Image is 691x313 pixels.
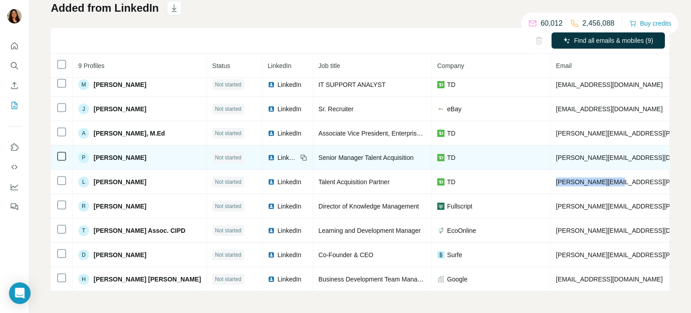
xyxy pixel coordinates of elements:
img: company-logo [437,227,444,234]
img: company-logo [437,203,444,210]
span: Status [212,62,230,69]
span: LinkedIn [278,202,301,211]
span: TD [447,80,456,89]
span: Not started [215,178,242,186]
button: Search [7,58,22,74]
span: LinkedIn [278,80,301,89]
img: LinkedIn logo [268,276,275,283]
div: Open Intercom Messenger [9,282,31,304]
img: company-logo [437,178,444,186]
img: LinkedIn logo [268,130,275,137]
span: Not started [215,275,242,283]
div: J [78,104,89,114]
div: R [78,201,89,212]
span: LinkedIn [278,177,301,186]
span: [PERSON_NAME] [94,202,146,211]
span: [EMAIL_ADDRESS][DOMAIN_NAME] [556,81,663,88]
span: 9 Profiles [78,62,104,69]
span: [PERSON_NAME], M.Ed [94,129,165,138]
span: Fullscript [447,202,472,211]
span: LinkedIn [278,226,301,235]
span: LinkedIn [278,250,301,259]
span: [PERSON_NAME] [94,177,146,186]
span: Director of Knowledge Management [319,203,419,210]
span: Business Development Team Manager - [GEOGRAPHIC_DATA] - GCP DN | Startups - SMB [319,276,575,283]
img: company-logo [437,154,444,161]
h1: Added from LinkedIn [51,1,159,15]
span: Co-Founder & CEO [319,251,373,259]
span: Not started [215,227,242,235]
span: Surfe [447,250,462,259]
p: 60,012 [541,18,563,29]
img: company-logo [437,130,444,137]
span: [PERSON_NAME] [94,153,146,162]
button: Feedback [7,199,22,215]
span: [EMAIL_ADDRESS][DOMAIN_NAME] [556,276,663,283]
p: 2,456,088 [583,18,615,29]
span: Senior Manager Talent Acquisition [319,154,413,161]
div: M [78,79,89,90]
span: Job title [319,62,340,69]
img: LinkedIn logo [268,81,275,88]
span: Not started [215,129,242,137]
span: [PERSON_NAME] [PERSON_NAME] [94,275,201,284]
span: Not started [215,81,242,89]
button: Buy credits [629,17,671,30]
span: IT SUPPORT ANALYST [319,81,386,88]
img: LinkedIn logo [268,227,275,234]
span: [PERSON_NAME] [94,250,146,259]
span: Not started [215,251,242,259]
span: Not started [215,105,242,113]
span: LinkedIn [278,104,301,113]
img: LinkedIn logo [268,251,275,259]
img: company-logo [437,81,444,88]
button: Use Surfe on LinkedIn [7,139,22,155]
span: eBay [447,104,462,113]
img: LinkedIn logo [268,178,275,186]
button: Find all emails & mobiles (9) [552,32,665,49]
div: T [78,225,89,236]
div: P [78,152,89,163]
span: Not started [215,154,242,162]
button: Use Surfe API [7,159,22,175]
img: LinkedIn logo [268,105,275,113]
img: LinkedIn logo [268,203,275,210]
span: [PERSON_NAME] Assoc. CIPD [94,226,185,235]
span: EcoOnline [447,226,476,235]
span: Talent Acquisition Partner [319,178,390,186]
span: LinkedIn [278,153,297,162]
span: [PERSON_NAME] [94,80,146,89]
span: LinkedIn [278,275,301,284]
button: Quick start [7,38,22,54]
span: LinkedIn [278,129,301,138]
span: [PERSON_NAME] [94,104,146,113]
div: L [78,177,89,187]
button: My lists [7,97,22,113]
span: Google [447,275,467,284]
img: Avatar [7,9,22,23]
span: Not started [215,202,242,210]
div: A [78,128,89,139]
img: LinkedIn logo [268,154,275,161]
button: Dashboard [7,179,22,195]
span: TD [447,129,456,138]
span: TD [447,153,456,162]
span: Sr. Recruiter [319,105,354,113]
span: [EMAIL_ADDRESS][DOMAIN_NAME] [556,105,663,113]
span: LinkedIn [268,62,292,69]
img: company-logo [437,105,444,113]
span: Learning and Development Manager [319,227,421,234]
span: Find all emails & mobiles (9) [574,36,653,45]
span: Company [437,62,464,69]
span: Email [556,62,572,69]
div: D [78,249,89,260]
div: H [78,274,89,285]
button: Enrich CSV [7,77,22,94]
img: company-logo [437,251,444,259]
span: Associate Vice President, Enterprise Learning & Development [319,130,491,137]
span: TD [447,177,456,186]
